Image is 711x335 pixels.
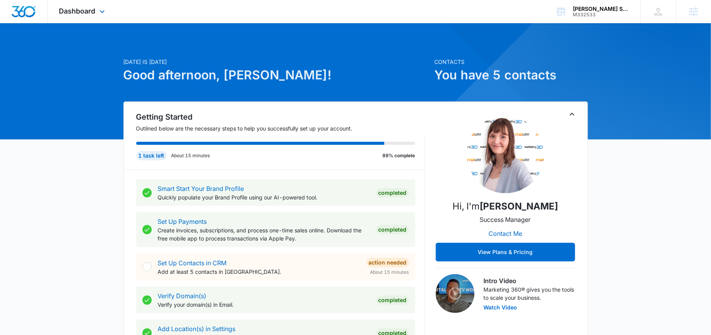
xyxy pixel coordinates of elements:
[123,58,430,66] p: [DATE] is [DATE]
[158,325,236,333] a: Add Location(s) in Settings
[480,201,558,212] strong: [PERSON_NAME]
[158,292,207,300] a: Verify Domain(s)
[158,185,244,192] a: Smart Start Your Brand Profile
[158,259,227,267] a: Set Up Contacts in CRM
[436,274,475,313] img: Intro Video
[484,285,575,302] p: Marketing 360® gives you the tools to scale your business.
[435,66,588,84] h1: You have 5 contacts
[484,305,517,310] button: Watch Video
[452,199,558,213] p: Hi, I'm
[123,66,430,84] h1: Good afternoon, [PERSON_NAME]!
[467,116,544,193] img: Christy Perez
[158,301,370,309] p: Verify your domain(s) in Email.
[376,188,409,198] div: Completed
[567,110,577,119] button: Toggle Collapse
[481,224,530,243] button: Contact Me
[573,6,629,12] div: account name
[59,7,96,15] span: Dashboard
[158,268,360,276] p: Add at least 5 contacts in [GEOGRAPHIC_DATA].
[158,226,370,242] p: Create invoices, subscriptions, and process one-time sales online. Download the free mobile app t...
[136,151,167,160] div: 1 task left
[136,124,425,132] p: Outlined below are the necessary steps to help you successfully set up your account.
[171,152,210,159] p: About 15 minutes
[376,225,409,234] div: Completed
[435,58,588,66] p: Contacts
[436,243,575,261] button: View Plans & Pricing
[158,193,370,201] p: Quickly populate your Brand Profile using our AI-powered tool.
[376,295,409,305] div: Completed
[480,215,531,224] p: Success Manager
[136,111,425,123] h2: Getting Started
[383,152,415,159] p: 89% complete
[370,269,409,276] span: About 15 minutes
[367,258,409,267] div: Action Needed
[484,276,575,285] h3: Intro Video
[573,12,629,17] div: account id
[158,218,207,225] a: Set Up Payments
